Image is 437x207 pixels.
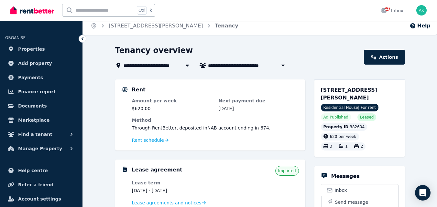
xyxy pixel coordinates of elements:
[132,117,299,123] dt: Method
[321,184,398,196] a: Inbox
[18,88,56,96] span: Finance report
[415,185,431,201] div: Open Intercom Messenger
[5,85,77,98] a: Finance report
[5,36,26,40] span: ORGANISE
[137,6,147,15] span: Ctrl
[361,144,363,149] span: 2
[132,137,169,143] a: Rent schedule
[132,125,271,130] span: Through RentBetter , deposited in NAB account ending in 674 .
[345,144,348,149] span: 1
[83,17,246,35] nav: Breadcrumb
[5,43,77,56] a: Properties
[360,115,374,120] span: Leased
[132,86,146,94] h5: Rent
[109,23,203,29] a: [STREET_ADDRESS][PERSON_NAME]
[132,137,164,143] span: Rent schedule
[5,128,77,141] button: Find a tenant
[132,98,212,104] dt: Amount per week
[18,130,52,138] span: Find a tenant
[385,7,390,11] span: 12
[18,181,53,189] span: Refer a friend
[18,102,47,110] span: Documents
[10,5,54,15] img: RentBetter
[321,123,367,131] div: : 382604
[18,74,43,81] span: Payments
[5,192,77,205] a: Account settings
[416,5,427,16] img: Azad Kalam
[18,45,45,53] span: Properties
[278,168,296,173] span: Imported
[132,166,182,174] h5: Lease agreement
[331,172,360,180] h5: Messages
[18,116,49,124] span: Marketplace
[5,99,77,112] a: Documents
[132,180,212,186] dt: Lease term
[323,124,349,129] span: Property ID
[323,115,348,120] span: Ad: Published
[335,199,368,205] span: Send message
[219,105,299,112] dd: [DATE]
[18,167,48,174] span: Help centre
[132,200,202,206] span: Lease agreements and notices
[132,187,212,194] dd: [DATE] - [DATE]
[330,134,356,139] span: 620 per week
[18,59,52,67] span: Add property
[410,22,431,30] button: Help
[5,178,77,191] a: Refer a friend
[149,8,152,13] span: k
[5,142,77,155] button: Manage Property
[5,114,77,127] a: Marketplace
[5,164,77,177] a: Help centre
[321,87,377,101] span: [STREET_ADDRESS][PERSON_NAME]
[5,71,77,84] a: Payments
[335,187,347,193] span: Inbox
[330,144,333,149] span: 3
[132,105,212,112] dd: $620.00
[364,50,405,65] a: Actions
[381,7,403,14] div: Inbox
[215,23,238,29] a: Tenancy
[5,57,77,70] a: Add property
[122,87,128,92] img: Rental Payments
[18,145,62,152] span: Manage Property
[321,104,378,111] span: Residential House | For rent
[132,200,206,206] a: Lease agreements and notices
[18,195,61,203] span: Account settings
[219,98,299,104] dt: Next payment due
[115,45,193,56] h1: Tenancy overview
